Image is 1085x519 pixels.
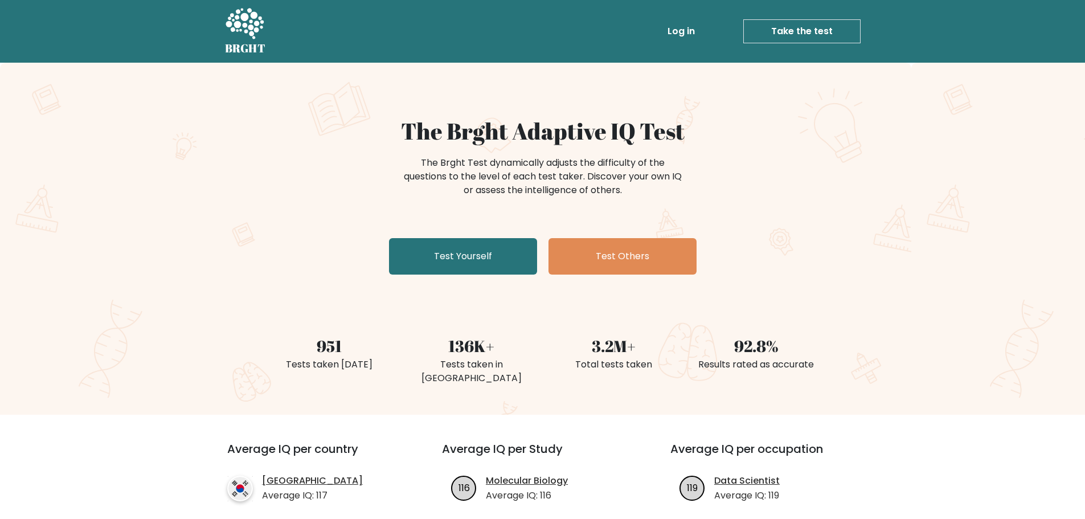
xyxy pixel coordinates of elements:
[265,334,394,358] div: 951
[442,442,643,469] h3: Average IQ per Study
[407,358,536,385] div: Tests taken in [GEOGRAPHIC_DATA]
[407,334,536,358] div: 136K+
[550,334,678,358] div: 3.2M+
[225,42,266,55] h5: BRGHT
[227,476,253,501] img: country
[670,442,871,469] h3: Average IQ per occupation
[550,358,678,371] div: Total tests taken
[714,489,780,502] p: Average IQ: 119
[227,442,401,469] h3: Average IQ per country
[486,489,568,502] p: Average IQ: 116
[692,334,821,358] div: 92.8%
[743,19,861,43] a: Take the test
[262,489,363,502] p: Average IQ: 117
[265,117,821,145] h1: The Brght Adaptive IQ Test
[714,474,780,488] a: Data Scientist
[400,156,685,197] div: The Brght Test dynamically adjusts the difficulty of the questions to the level of each test take...
[548,238,697,275] a: Test Others
[262,474,363,488] a: [GEOGRAPHIC_DATA]
[486,474,568,488] a: Molecular Biology
[687,481,698,494] text: 119
[225,5,266,58] a: BRGHT
[389,238,537,275] a: Test Yourself
[458,481,470,494] text: 116
[692,358,821,371] div: Results rated as accurate
[265,358,394,371] div: Tests taken [DATE]
[663,20,699,43] a: Log in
